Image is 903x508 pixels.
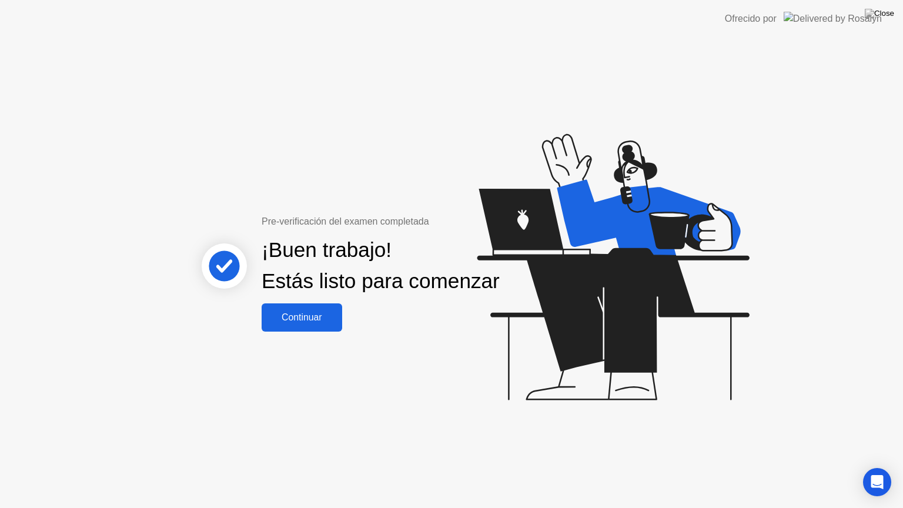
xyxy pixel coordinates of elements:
div: ¡Buen trabajo! Estás listo para comenzar [262,235,500,297]
div: Ofrecido por [725,12,777,26]
div: Open Intercom Messenger [863,468,891,496]
img: Delivered by Rosalyn [784,12,882,25]
img: Close [865,9,894,18]
div: Pre-verificación del examen completada [262,215,504,229]
div: Continuar [265,312,339,323]
button: Continuar [262,303,342,332]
